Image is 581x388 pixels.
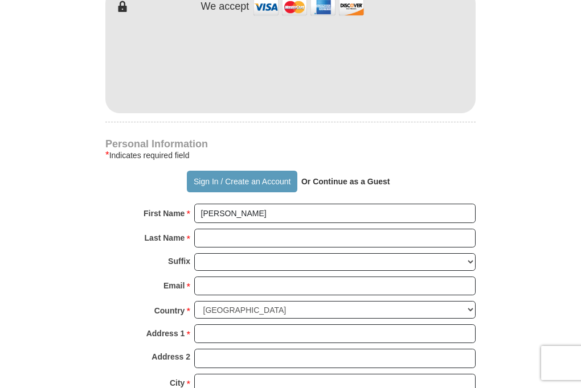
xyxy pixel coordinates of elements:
h4: Personal Information [105,139,476,148]
button: Sign In / Create an Account [187,171,297,192]
strong: Or Continue as a Guest [301,177,390,186]
strong: Country [154,303,185,319]
div: Indicates required field [105,148,476,162]
strong: Last Name [145,230,185,246]
strong: Address 2 [152,349,190,365]
strong: Suffix [168,253,190,269]
strong: First Name [144,205,185,221]
h4: We accept [201,1,249,13]
strong: Email [163,278,185,294]
strong: Address 1 [146,325,185,341]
